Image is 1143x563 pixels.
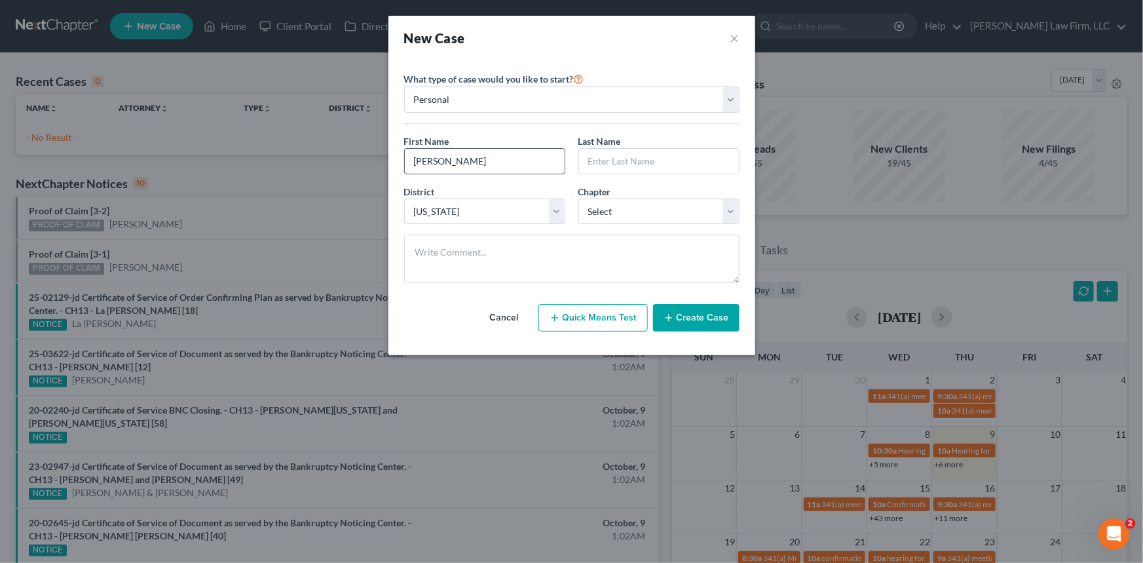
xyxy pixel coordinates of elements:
[538,304,648,332] button: Quick Means Test
[1098,518,1130,550] iframe: Intercom live chat
[476,305,533,331] button: Cancel
[404,186,435,197] span: District
[578,136,621,147] span: Last Name
[404,30,465,46] strong: New Case
[404,71,584,87] label: What type of case would you like to start?
[653,304,740,332] button: Create Case
[404,136,449,147] span: First Name
[1125,518,1136,529] span: 2
[405,149,565,174] input: Enter First Name
[578,186,611,197] span: Chapter
[730,29,740,47] button: ×
[579,149,739,174] input: Enter Last Name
